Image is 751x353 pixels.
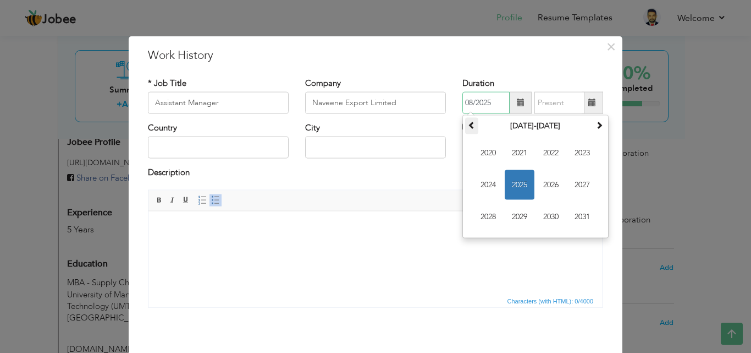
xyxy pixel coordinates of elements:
[536,202,566,232] span: 2030
[148,122,177,134] label: Country
[606,36,616,56] span: ×
[567,138,597,168] span: 2023
[505,296,597,306] div: Statistics
[148,167,190,178] label: Description
[462,92,510,114] input: From
[462,77,494,89] label: Duration
[602,37,620,55] button: Close
[595,121,603,129] span: Next Decade
[473,170,503,200] span: 2024
[468,121,476,129] span: Previous Decade
[567,202,597,232] span: 2031
[505,138,534,168] span: 2021
[478,118,593,134] th: Select Decade
[473,202,503,232] span: 2028
[167,194,179,206] a: Italic
[153,194,165,206] a: Bold
[305,77,341,89] label: Company
[148,47,603,63] h3: Work History
[473,138,503,168] span: 2020
[534,92,584,114] input: Present
[505,296,596,306] span: Characters (with HTML): 0/4000
[505,202,534,232] span: 2029
[567,170,597,200] span: 2027
[148,211,603,294] iframe: Rich Text Editor, workEditor
[305,122,320,134] label: City
[209,194,222,206] a: Insert/Remove Bulleted List
[148,77,186,89] label: * Job Title
[536,138,566,168] span: 2022
[505,170,534,200] span: 2025
[536,170,566,200] span: 2026
[196,194,208,206] a: Insert/Remove Numbered List
[180,194,192,206] a: Underline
